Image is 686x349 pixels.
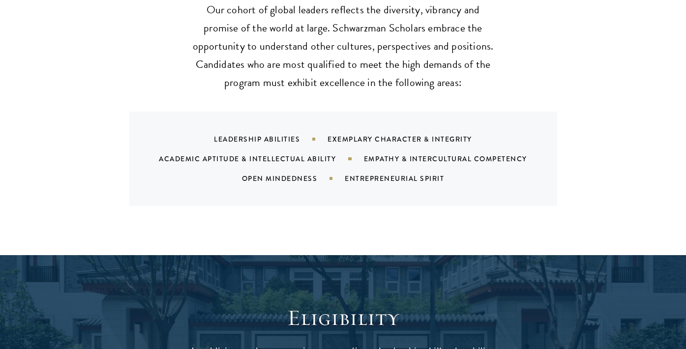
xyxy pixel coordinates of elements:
div: Leadership Abilities [214,134,328,144]
div: Empathy & Intercultural Competency [364,154,552,164]
h2: Eligibility [191,304,496,332]
p: Our cohort of global leaders reflects the diversity, vibrancy and promise of the world at large. ... [191,1,496,92]
div: Entrepreneurial Spirit [345,174,469,183]
div: Open Mindedness [242,174,345,183]
div: Academic Aptitude & Intellectual Ability [159,154,363,164]
div: Exemplary Character & Integrity [328,134,497,144]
